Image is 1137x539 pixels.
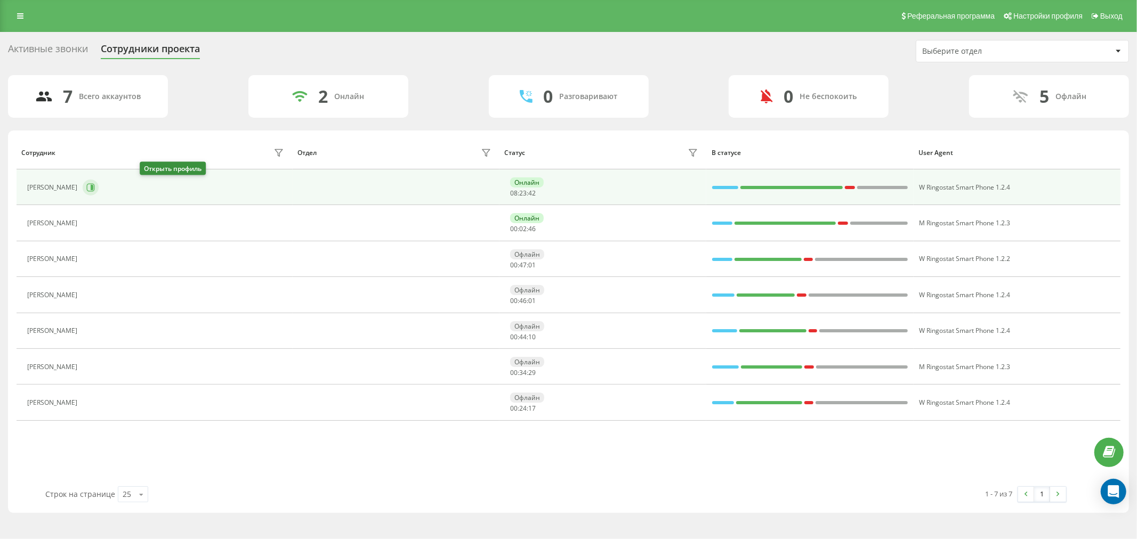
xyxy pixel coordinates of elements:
div: [PERSON_NAME] [27,363,80,371]
span: 00 [510,368,518,377]
div: Разговаривают [559,92,617,101]
span: 23 [519,189,527,198]
div: Офлайн [1056,92,1087,101]
span: W Ringostat Smart Phone 1.2.4 [920,290,1011,299]
div: Статус [504,149,525,157]
div: : : [510,262,536,269]
div: [PERSON_NAME] [27,291,80,299]
div: [PERSON_NAME] [27,255,80,263]
div: 25 [123,489,131,500]
span: 17 [528,404,536,413]
span: 01 [528,260,536,269]
span: 00 [510,332,518,341]
div: Не беспокоить [800,92,857,101]
div: [PERSON_NAME] [27,184,80,191]
span: M Ringostat Smart Phone 1.2.3 [920,218,1011,227]
div: В статусе [712,149,908,157]
span: 42 [528,189,536,198]
div: : : [510,405,536,412]
div: Сотрудники проекта [101,43,200,60]
span: Выход [1100,12,1123,20]
div: 0 [784,86,793,107]
div: Активные звонки [8,43,88,60]
span: 46 [528,224,536,233]
div: Офлайн [510,393,544,403]
div: Онлайн [510,177,544,187]
div: Онлайн [334,92,364,101]
span: 00 [510,260,518,269]
span: 00 [510,404,518,413]
div: 5 [1040,86,1050,107]
span: 00 [510,296,518,305]
span: M Ringostat Smart Phone 1.2.3 [920,362,1011,371]
span: 01 [528,296,536,305]
div: [PERSON_NAME] [27,219,80,227]
span: 47 [519,260,527,269]
span: W Ringostat Smart Phone 1.2.4 [920,183,1011,192]
div: : : [510,190,536,197]
div: : : [510,369,536,377]
span: 08 [510,189,518,198]
div: 0 [543,86,553,107]
span: 34 [519,368,527,377]
span: 00 [510,224,518,233]
span: Реферальная программа [907,12,995,20]
span: W Ringostat Smart Phone 1.2.2 [920,254,1011,263]
div: 7 [63,86,73,107]
div: Сотрудник [21,149,55,157]
div: 2 [318,86,328,107]
span: 24 [519,404,527,413]
div: Открыть профиль [140,162,206,175]
div: User Agent [918,149,1115,157]
div: Офлайн [510,357,544,367]
div: Всего аккаунтов [79,92,141,101]
span: W Ringostat Smart Phone 1.2.4 [920,398,1011,407]
span: 10 [528,332,536,341]
div: [PERSON_NAME] [27,327,80,334]
div: Онлайн [510,213,544,223]
div: Выберите отдел [922,47,1050,56]
div: : : [510,225,536,233]
span: 29 [528,368,536,377]
div: Офлайн [510,321,544,331]
div: Офлайн [510,249,544,259]
span: 44 [519,332,527,341]
div: Офлайн [510,285,544,295]
span: 02 [519,224,527,233]
div: [PERSON_NAME] [27,399,80,406]
span: Настройки профиля [1013,12,1083,20]
span: 46 [519,296,527,305]
div: Отдел [297,149,317,157]
div: : : [510,297,536,305]
div: : : [510,333,536,341]
div: Open Intercom Messenger [1101,479,1126,504]
span: W Ringostat Smart Phone 1.2.4 [920,326,1011,335]
span: Строк на странице [45,489,115,499]
div: 1 - 7 из 7 [986,488,1013,499]
a: 1 [1034,487,1050,502]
